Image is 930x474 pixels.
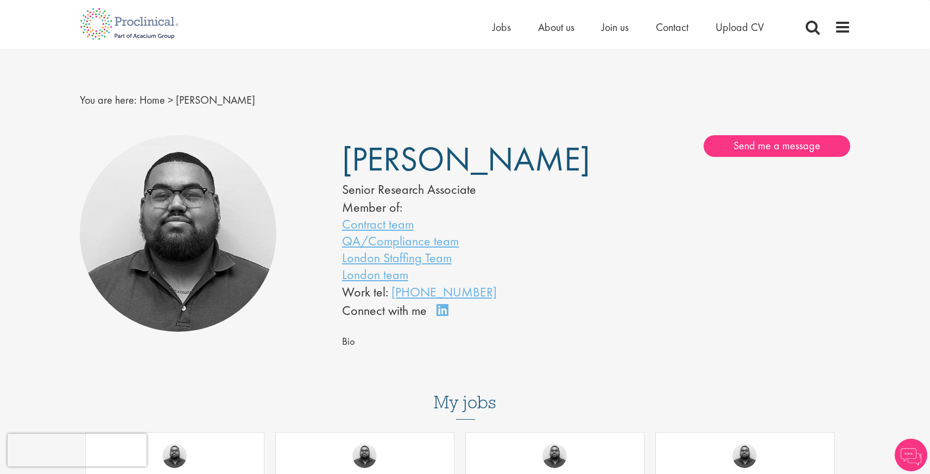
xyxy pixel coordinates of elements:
[492,20,511,34] a: Jobs
[162,444,187,468] img: Ashley Bennett
[352,444,377,468] img: Ashley Bennett
[342,283,388,300] span: Work tel:
[895,439,927,471] img: Chatbot
[538,20,574,34] a: About us
[80,135,277,332] img: Ashley Bennett
[342,199,402,216] label: Member of:
[391,283,497,300] a: [PHONE_NUMBER]
[80,393,851,412] h3: My jobs
[168,93,173,107] span: >
[342,266,408,283] a: London team
[602,20,629,34] a: Join us
[342,137,590,181] span: [PERSON_NAME]
[140,93,165,107] a: breadcrumb link
[342,180,564,199] div: Senior Research Associate
[342,216,414,232] a: Contract team
[716,20,764,34] a: Upload CV
[176,93,255,107] span: [PERSON_NAME]
[704,135,850,157] a: Send me a message
[732,444,757,468] img: Ashley Bennett
[342,249,452,266] a: London Staffing Team
[8,434,147,466] iframe: reCAPTCHA
[542,444,567,468] img: Ashley Bennett
[342,232,459,249] a: QA/Compliance team
[656,20,688,34] a: Contact
[342,335,355,348] span: Bio
[80,93,137,107] span: You are here:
